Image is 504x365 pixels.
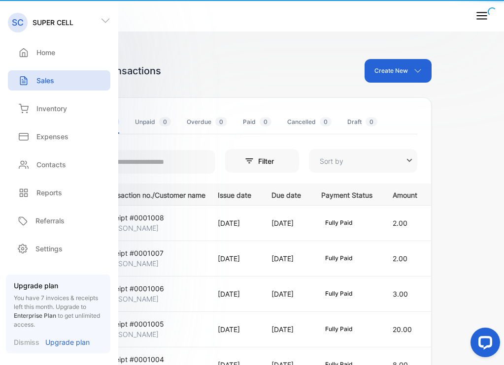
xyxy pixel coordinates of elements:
div: Draft [347,118,377,126]
p: Inventory [36,103,67,114]
p: [DATE] [218,218,251,228]
p: Receipt #0001004 [103,354,164,365]
div: Paid [243,118,271,126]
p: Expenses [36,131,68,142]
p: Amount [393,188,422,200]
div: Overdue [187,118,227,126]
p: Due date [271,188,301,200]
p: SUPER CELL [33,17,73,28]
p: Settings [35,243,63,254]
p: Sort by [320,156,343,166]
p: Payment Status [321,188,372,200]
div: fully paid [321,253,357,264]
p: [PERSON_NAME] [103,223,159,233]
p: [DATE] [218,289,251,299]
div: Cancelled [287,118,332,126]
p: Receipt #0001008 [103,213,164,223]
span: 3.00 [393,290,408,298]
span: 2.00 [393,254,407,263]
p: Upgrade plan [14,280,102,291]
p: SC [12,16,24,29]
p: [PERSON_NAME] [103,329,159,339]
p: Issue date [218,188,251,200]
p: Referrals [35,215,65,226]
p: Transaction no./Customer name [103,188,205,200]
iframe: LiveChat chat widget [463,324,504,365]
span: 0 [215,117,227,126]
a: Upgrade plan [39,337,90,347]
span: 0 [159,117,171,126]
div: fully paid [321,288,357,299]
span: 0 [260,117,271,126]
p: [DATE] [218,324,251,335]
p: [DATE] [271,324,301,335]
p: [PERSON_NAME] [103,258,159,269]
p: Receipt #0001005 [103,319,164,329]
div: fully paid [321,324,357,335]
p: Upgrade plan [45,337,90,347]
p: [DATE] [271,253,301,264]
p: [DATE] [271,218,301,228]
p: [DATE] [271,289,301,299]
p: Receipt #0001007 [103,248,164,258]
p: Sales [36,75,54,86]
p: Dismiss [14,337,39,347]
span: 0 [366,117,377,126]
div: fully paid [321,217,357,228]
div: Unpaid [135,118,171,126]
p: Home [36,47,55,58]
p: You have 7 invoices & receipts left this month. [14,294,102,329]
p: Receipt #0001006 [103,283,164,294]
span: 2.00 [393,219,407,227]
span: 0 [320,117,332,126]
p: Create New [374,66,408,75]
span: 20.00 [393,325,412,334]
span: Upgrade to to get unlimited access. [14,303,100,328]
p: Reports [36,187,62,198]
p: [PERSON_NAME] [103,294,159,304]
button: Create New [365,59,432,83]
p: [DATE] [218,253,251,264]
p: Contacts [36,159,66,170]
button: Sort by [309,149,417,173]
span: Enterprise Plan [14,312,56,319]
